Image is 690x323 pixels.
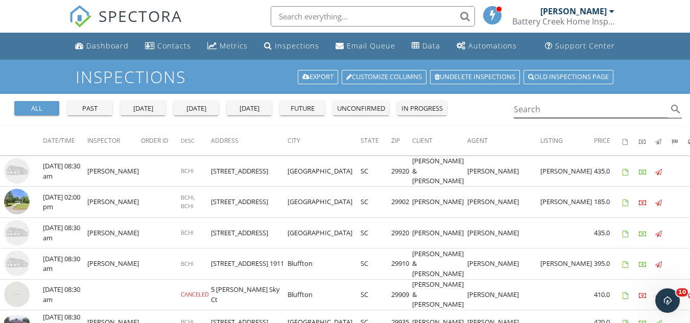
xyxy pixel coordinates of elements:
[361,279,391,310] td: SC
[361,217,391,249] td: SC
[4,158,30,184] img: house-placeholder-square-ca63347ab8c70e15b013bc22427d3df0f7f082c62ce06d78aee8ec4e70df452f.jpg
[69,5,91,28] img: The Best Home Inspection Software - Spectora
[43,279,87,310] td: [DATE] 08:30 am
[333,101,389,115] button: unconfirmed
[181,290,209,298] span: CANCELED
[540,156,594,187] td: [PERSON_NAME]
[361,249,391,280] td: SC
[337,104,385,114] div: unconfirmed
[72,104,108,114] div: past
[76,68,614,86] h1: Inspections
[361,136,379,145] span: State
[43,249,87,280] td: [DATE] 08:30 am
[467,156,540,187] td: [PERSON_NAME]
[467,127,540,155] th: Agent: Not sorted.
[4,282,30,307] img: streetview
[181,127,211,155] th: Desc: Not sorted.
[87,249,141,280] td: [PERSON_NAME]
[412,136,433,145] span: Client
[178,104,215,114] div: [DATE]
[430,70,520,84] a: Undelete inspections
[670,103,682,115] i: search
[512,16,614,27] div: Battery Creek Home Inspections, LLC
[43,187,87,218] td: [DATE] 02:00 pm
[211,217,288,249] td: [STREET_ADDRESS]
[594,156,623,187] td: 435.0
[227,101,272,115] button: [DATE]
[271,6,475,27] input: Search everything...
[67,101,112,115] button: past
[288,217,361,249] td: [GEOGRAPHIC_DATA]
[397,101,447,115] button: in progress
[412,127,467,155] th: Client: Not sorted.
[347,41,395,51] div: Email Queue
[412,217,467,249] td: [PERSON_NAME]
[594,217,623,249] td: 435.0
[43,217,87,249] td: [DATE] 08:30 am
[655,288,680,313] iframe: Intercom live chat
[43,156,87,187] td: [DATE] 08:30 am
[141,136,169,145] span: Order ID
[181,137,195,144] span: Desc
[125,104,161,114] div: [DATE]
[391,217,412,249] td: 29920
[211,187,288,218] td: [STREET_ADDRESS]
[203,37,252,56] a: Metrics
[181,229,194,236] span: BCHI
[401,104,443,114] div: in progress
[408,37,444,56] a: Data
[412,249,467,280] td: [PERSON_NAME] & [PERSON_NAME]
[467,279,540,310] td: [PERSON_NAME]
[288,279,361,310] td: Bluffton
[361,127,391,155] th: State: Not sorted.
[87,187,141,218] td: [PERSON_NAME]
[541,37,619,56] a: Support Center
[391,136,400,145] span: Zip
[87,217,141,249] td: [PERSON_NAME]
[69,14,182,35] a: SPECTORA
[181,260,194,267] span: BCHI
[181,167,194,175] span: BCHI
[391,187,412,218] td: 29902
[331,37,399,56] a: Email Queue
[4,251,30,276] img: house-placeholder-square-ca63347ab8c70e15b013bc22427d3df0f7f082c62ce06d78aee8ec4e70df452f.jpg
[540,127,594,155] th: Listing: Not sorted.
[121,101,165,115] button: [DATE]
[280,101,325,115] button: future
[468,41,517,51] div: Automations
[288,249,361,280] td: Bluffton
[174,101,219,115] button: [DATE]
[298,70,338,84] a: Export
[43,127,87,155] th: Date/Time: Not sorted.
[361,187,391,218] td: SC
[594,187,623,218] td: 185.0
[391,156,412,187] td: 29920
[524,70,613,84] a: Old inspections page
[391,127,412,155] th: Zip: Not sorted.
[71,37,133,56] a: Dashboard
[594,249,623,280] td: 395.0
[540,136,563,145] span: Listing
[99,5,182,27] span: SPECTORA
[211,136,239,145] span: Address
[288,136,300,145] span: City
[342,70,426,84] a: Customize Columns
[361,156,391,187] td: SC
[391,279,412,310] td: 29909
[467,249,540,280] td: [PERSON_NAME]
[540,6,607,16] div: [PERSON_NAME]
[453,37,521,56] a: Automations (Basic)
[220,41,248,51] div: Metrics
[639,127,655,155] th: Paid: Not sorted.
[157,41,191,51] div: Contacts
[676,288,688,296] span: 10
[141,37,195,56] a: Contacts
[211,127,288,155] th: Address: Not sorted.
[672,127,688,155] th: Submitted: Not sorted.
[87,136,120,145] span: Inspector
[412,279,467,310] td: [PERSON_NAME] & [PERSON_NAME]
[655,127,672,155] th: Published: Not sorted.
[43,136,75,145] span: Date/Time
[412,187,467,218] td: [PERSON_NAME]
[211,156,288,187] td: [STREET_ADDRESS]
